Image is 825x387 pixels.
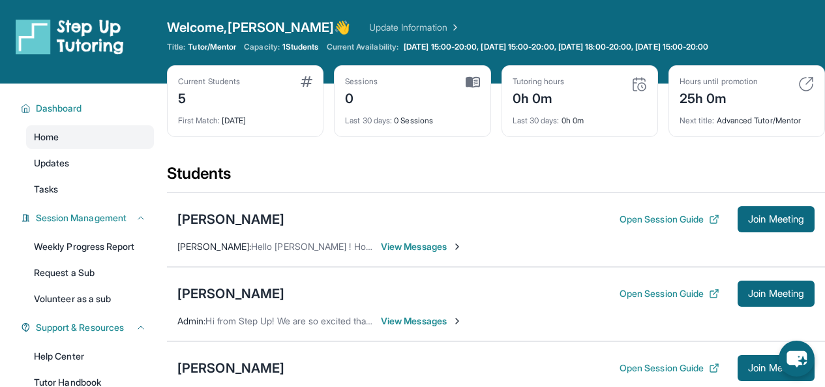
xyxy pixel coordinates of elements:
[466,76,480,88] img: card
[26,261,154,285] a: Request a Sub
[31,321,146,334] button: Support & Resources
[513,87,565,108] div: 0h 0m
[177,241,251,252] span: [PERSON_NAME] :
[620,287,719,300] button: Open Session Guide
[178,87,240,108] div: 5
[381,240,462,253] span: View Messages
[738,206,815,232] button: Join Meeting
[680,116,715,125] span: Next title :
[31,211,146,224] button: Session Management
[620,213,719,226] button: Open Session Guide
[26,345,154,368] a: Help Center
[36,102,82,115] span: Dashboard
[177,285,284,303] div: [PERSON_NAME]
[31,102,146,115] button: Dashboard
[177,359,284,377] div: [PERSON_NAME]
[345,76,378,87] div: Sessions
[345,108,479,126] div: 0 Sessions
[748,215,804,223] span: Join Meeting
[513,76,565,87] div: Tutoring hours
[26,235,154,258] a: Weekly Progress Report
[282,42,319,52] span: 1 Students
[34,183,58,196] span: Tasks
[167,163,825,192] div: Students
[680,87,758,108] div: 25h 0m
[452,241,462,252] img: Chevron-Right
[680,108,814,126] div: Advanced Tutor/Mentor
[620,362,719,375] button: Open Session Guide
[513,116,560,125] span: Last 30 days :
[748,290,804,298] span: Join Meeting
[748,364,804,372] span: Join Meeting
[401,42,711,52] a: [DATE] 15:00-20:00, [DATE] 15:00-20:00, [DATE] 18:00-20:00, [DATE] 15:00-20:00
[167,42,185,52] span: Title:
[177,315,205,326] span: Admin :
[177,210,284,228] div: [PERSON_NAME]
[26,178,154,201] a: Tasks
[36,321,124,334] span: Support & Resources
[369,21,460,34] a: Update Information
[34,157,70,170] span: Updates
[798,76,814,92] img: card
[244,42,280,52] span: Capacity:
[404,42,708,52] span: [DATE] 15:00-20:00, [DATE] 15:00-20:00, [DATE] 18:00-20:00, [DATE] 15:00-20:00
[680,76,758,87] div: Hours until promotion
[251,241,639,252] span: Hello [PERSON_NAME] ! Hope all is well, does [DATE] and [DATE] work for you at 4pm -5pm ?
[167,18,351,37] span: Welcome, [PERSON_NAME] 👋
[327,42,398,52] span: Current Availability:
[178,76,240,87] div: Current Students
[178,108,312,126] div: [DATE]
[779,341,815,377] button: chat-button
[34,131,59,144] span: Home
[345,87,378,108] div: 0
[26,287,154,311] a: Volunteer as a sub
[381,315,462,328] span: View Messages
[738,281,815,307] button: Join Meeting
[188,42,236,52] span: Tutor/Mentor
[301,76,312,87] img: card
[16,18,124,55] img: logo
[738,355,815,381] button: Join Meeting
[513,108,647,126] div: 0h 0m
[447,21,460,34] img: Chevron Right
[36,211,127,224] span: Session Management
[631,76,647,92] img: card
[26,151,154,175] a: Updates
[345,116,392,125] span: Last 30 days :
[178,116,220,125] span: First Match :
[26,125,154,149] a: Home
[452,316,462,326] img: Chevron-Right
